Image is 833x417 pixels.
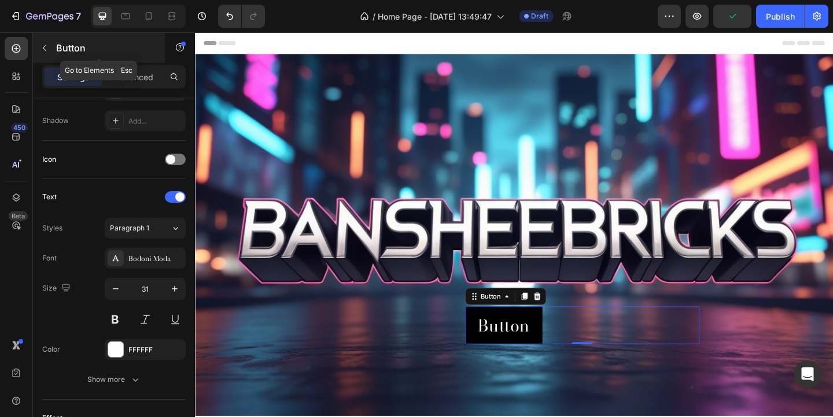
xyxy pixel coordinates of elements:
[373,10,375,23] span: /
[128,254,183,264] div: Bodoni Moda
[42,281,73,296] div: Size
[42,223,62,233] div: Styles
[42,154,56,165] div: Icon
[195,32,833,417] iframe: Design area
[76,9,81,23] p: 7
[378,10,492,23] span: Home Page - [DATE] 13:49:47
[87,374,141,385] div: Show more
[218,5,265,28] div: Undo/Redo
[114,71,153,83] p: Advanced
[308,305,364,332] p: Button
[57,71,90,83] p: Settings
[42,369,186,390] button: Show more
[794,360,821,388] div: Open Intercom Messenger
[42,344,60,355] div: Color
[756,5,805,28] button: Publish
[128,116,183,126] div: Add...
[128,345,183,355] div: FFFFFF
[105,218,186,239] button: Paragraph 1
[5,5,86,28] button: 7
[42,116,69,126] div: Shadow
[42,253,57,263] div: Font
[42,192,57,202] div: Text
[56,41,154,55] p: Button
[294,298,378,339] button: <p>Button</p>
[531,11,548,21] span: Draft
[110,223,149,233] span: Paragraph 1
[766,10,795,23] div: Publish
[308,282,334,292] div: Button
[11,123,28,132] div: 450
[9,211,28,221] div: Beta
